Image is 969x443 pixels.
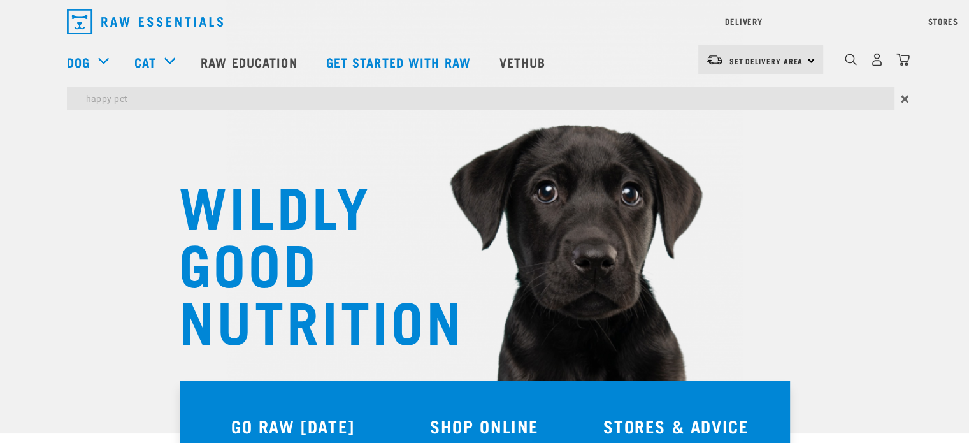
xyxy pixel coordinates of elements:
a: Delivery [725,19,762,24]
a: Cat [134,52,156,71]
span: Set Delivery Area [729,59,803,63]
a: Stores [928,19,958,24]
h3: GO RAW [DATE] [205,416,382,436]
img: home-icon@2x.png [896,53,910,66]
input: Search... [67,87,894,110]
img: user.png [870,53,884,66]
a: Get started with Raw [313,36,487,87]
h3: SHOP ONLINE [396,416,573,436]
span: × [901,87,909,110]
img: Raw Essentials Logo [67,9,223,34]
img: home-icon-1@2x.png [845,54,857,66]
a: Dog [67,52,90,71]
a: Vethub [487,36,562,87]
h3: STORES & ADVICE [588,416,764,436]
a: Raw Education [188,36,313,87]
img: van-moving.png [706,54,723,66]
nav: dropdown navigation [57,4,913,40]
h1: WILDLY GOOD NUTRITION [179,175,434,347]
